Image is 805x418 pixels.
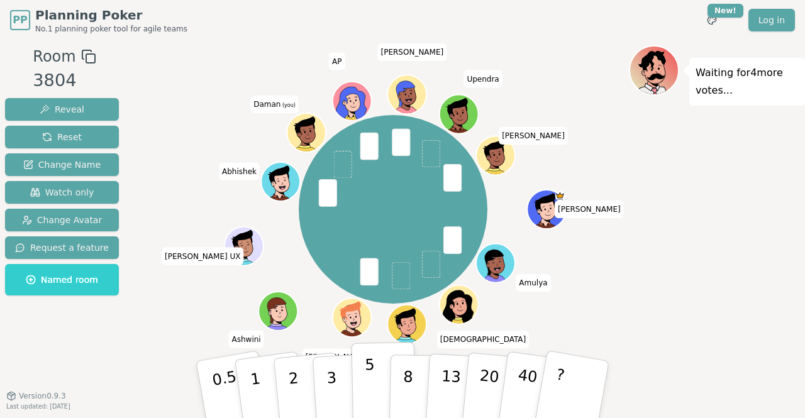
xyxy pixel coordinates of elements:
[701,9,723,31] button: New!
[22,214,103,226] span: Change Avatar
[35,24,187,34] span: No.1 planning poker tool for agile teams
[280,102,296,108] span: (you)
[40,103,84,116] span: Reveal
[5,264,119,295] button: Named room
[19,391,66,401] span: Version 0.9.3
[10,6,187,34] a: PPPlanning PokerNo.1 planning poker tool for agile teams
[15,241,109,254] span: Request a feature
[26,273,98,286] span: Named room
[35,6,187,24] span: Planning Poker
[499,127,568,145] span: Click to change your name
[329,52,345,70] span: Click to change your name
[516,274,550,292] span: Click to change your name
[464,70,502,88] span: Click to change your name
[250,96,299,113] span: Click to change your name
[33,68,96,94] div: 3804
[303,348,372,366] span: Click to change your name
[30,186,94,199] span: Watch only
[13,13,27,28] span: PP
[5,236,119,259] button: Request a feature
[229,331,264,348] span: Click to change your name
[288,114,325,151] button: Click to change your avatar
[708,4,743,18] div: New!
[6,391,66,401] button: Version0.9.3
[5,98,119,121] button: Reveal
[748,9,795,31] a: Log in
[555,201,624,218] span: Click to change your name
[33,45,75,68] span: Room
[5,209,119,231] button: Change Avatar
[696,64,799,99] p: Waiting for 4 more votes...
[5,153,119,176] button: Change Name
[42,131,82,143] span: Reset
[6,403,70,410] span: Last updated: [DATE]
[219,163,260,180] span: Click to change your name
[5,126,119,148] button: Reset
[23,158,101,171] span: Change Name
[5,181,119,204] button: Watch only
[378,43,447,61] span: Click to change your name
[437,331,529,348] span: Click to change your name
[555,191,565,201] span: Gajendra is the host
[162,247,244,265] span: Click to change your name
